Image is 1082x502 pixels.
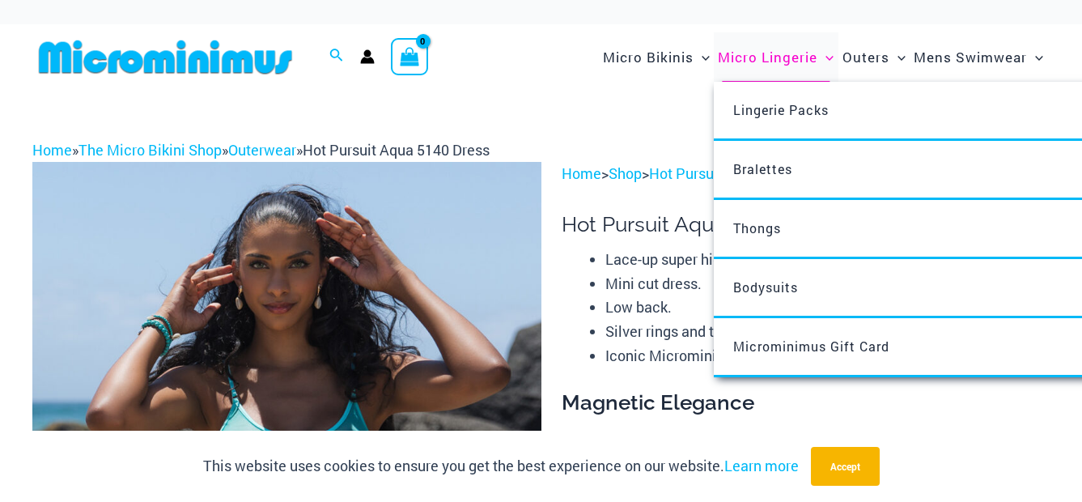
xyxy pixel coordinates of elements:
[562,212,1050,237] h1: Hot Pursuit Aqua 5140 Dress
[649,164,723,183] a: Hot Pursuit
[605,344,1050,368] li: Iconic Microminimus M silver flag at the center back.
[203,454,799,479] p: This website uses cookies to ensure you get the best experience on our website.
[718,36,817,78] span: Micro Lingerie
[605,248,1050,272] li: Lace-up super high side slits.
[733,101,829,118] span: Lingerie Packs
[842,36,889,78] span: Outers
[733,160,792,177] span: Bralettes
[724,456,799,475] a: Learn more
[603,36,694,78] span: Micro Bikinis
[599,32,714,82] a: Micro BikinisMenu ToggleMenu Toggle
[32,140,490,160] span: » » »
[694,36,710,78] span: Menu Toggle
[1027,36,1043,78] span: Menu Toggle
[817,36,834,78] span: Menu Toggle
[838,32,910,82] a: OutersMenu ToggleMenu Toggle
[914,36,1027,78] span: Mens Swimwear
[562,389,1050,417] h3: Magnetic Elegance
[391,38,428,75] a: View Shopping Cart, empty
[78,140,222,160] a: The Micro Bikini Shop
[303,140,490,160] span: Hot Pursuit Aqua 5140 Dress
[609,164,642,183] a: Shop
[733,338,889,355] span: Microminimus Gift Card
[228,140,296,160] a: Outerwear
[32,140,72,160] a: Home
[562,164,601,183] a: Home
[562,162,1050,186] p: > >
[733,219,781,236] span: Thongs
[605,272,1050,296] li: Mini cut dress.
[596,30,1050,84] nav: Site Navigation
[605,296,1050,320] li: Low back.
[329,46,344,67] a: Search icon link
[714,32,838,82] a: Micro LingerieMenu ToggleMenu Toggle
[889,36,906,78] span: Menu Toggle
[811,447,880,486] button: Accept
[32,39,299,75] img: MM SHOP LOGO FLAT
[910,32,1047,82] a: Mens SwimwearMenu ToggleMenu Toggle
[605,320,1050,344] li: Silver rings and trims.
[360,49,375,64] a: Account icon link
[733,279,798,296] span: Bodysuits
